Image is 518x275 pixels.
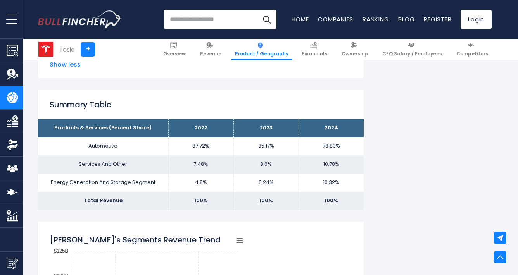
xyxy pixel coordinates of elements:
[233,137,299,155] td: 85.17%
[81,42,95,57] a: +
[398,15,414,23] a: Blog
[233,192,299,210] td: 100%
[456,51,488,57] span: Competitors
[50,234,221,245] tspan: [PERSON_NAME]'s Segments Revenue Trend
[318,15,353,23] a: Companies
[168,137,233,155] td: 87.72%
[299,137,364,155] td: 78.89%
[168,155,233,174] td: 7.48%
[363,15,389,23] a: Ranking
[160,39,189,60] a: Overview
[299,174,364,192] td: 10.32%
[38,10,121,28] a: Go to homepage
[50,60,352,69] span: Show less
[233,174,299,192] td: 6.24%
[168,192,233,210] td: 100%
[233,119,299,137] th: 2023
[299,192,364,210] td: 100%
[298,39,331,60] a: Financials
[424,15,451,23] a: Register
[7,139,18,151] img: Ownership
[235,51,288,57] span: Product / Geography
[54,248,68,254] text: $125B
[168,119,233,137] th: 2022
[50,99,352,110] h2: Summary Table
[338,39,371,60] a: Ownership
[163,51,186,57] span: Overview
[200,51,221,57] span: Revenue
[382,51,442,57] span: CEO Salary / Employees
[233,155,299,174] td: 8.6%
[299,119,364,137] th: 2024
[38,174,168,192] td: Energy Generation And Storage Segment
[38,137,168,155] td: Automotive
[299,155,364,174] td: 10.78%
[38,192,168,210] td: Total Revenue
[38,155,168,174] td: Services And Other
[302,51,327,57] span: Financials
[197,39,225,60] a: Revenue
[453,39,492,60] a: Competitors
[342,51,368,57] span: Ownership
[257,10,276,29] button: Search
[38,10,122,28] img: Bullfincher logo
[461,10,492,29] a: Login
[231,39,292,60] a: Product / Geography
[168,174,233,192] td: 4.8%
[292,15,309,23] a: Home
[38,119,168,137] th: Products & Services (Percent Share)
[59,45,75,54] div: Tesla
[38,42,53,57] img: TSLA logo
[379,39,445,60] a: CEO Salary / Employees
